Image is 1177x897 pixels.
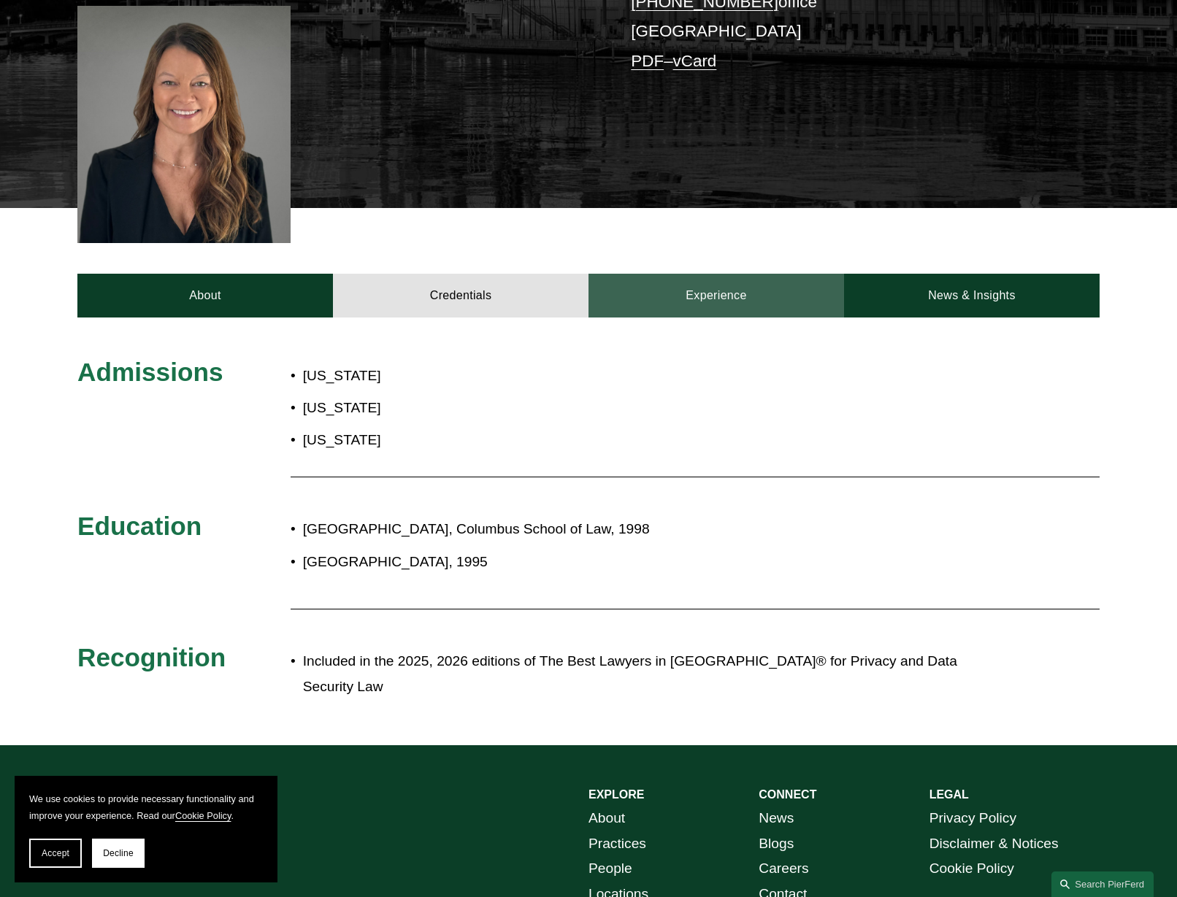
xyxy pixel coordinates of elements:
[303,363,674,389] p: [US_STATE]
[759,806,794,831] a: News
[588,788,644,801] strong: EXPLORE
[303,649,972,699] p: Included in the 2025, 2026 editions of The Best Lawyers in [GEOGRAPHIC_DATA]® for Privacy and Dat...
[15,776,277,882] section: Cookie banner
[303,428,674,453] p: [US_STATE]
[42,848,69,858] span: Accept
[759,788,816,801] strong: CONNECT
[588,274,844,317] a: Experience
[303,396,674,421] p: [US_STATE]
[303,550,972,575] p: [GEOGRAPHIC_DATA], 1995
[844,274,1100,317] a: News & Insights
[929,856,1014,882] a: Cookie Policy
[759,831,794,857] a: Blogs
[29,790,263,824] p: We use cookies to provide necessary functionality and improve your experience. Read our .
[588,856,632,882] a: People
[673,52,717,70] a: vCard
[77,358,223,386] span: Admissions
[588,806,625,831] a: About
[929,788,969,801] strong: LEGAL
[175,810,231,821] a: Cookie Policy
[77,512,202,540] span: Education
[1051,871,1154,897] a: Search this site
[29,839,82,868] button: Accept
[929,806,1016,831] a: Privacy Policy
[77,274,333,317] a: About
[77,643,226,671] span: Recognition
[103,848,134,858] span: Decline
[588,831,646,857] a: Practices
[333,274,588,317] a: Credentials
[759,856,808,882] a: Careers
[631,52,664,70] a: PDF
[929,831,1059,857] a: Disclaimer & Notices
[303,517,972,542] p: [GEOGRAPHIC_DATA], Columbus School of Law, 1998
[92,839,145,868] button: Decline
